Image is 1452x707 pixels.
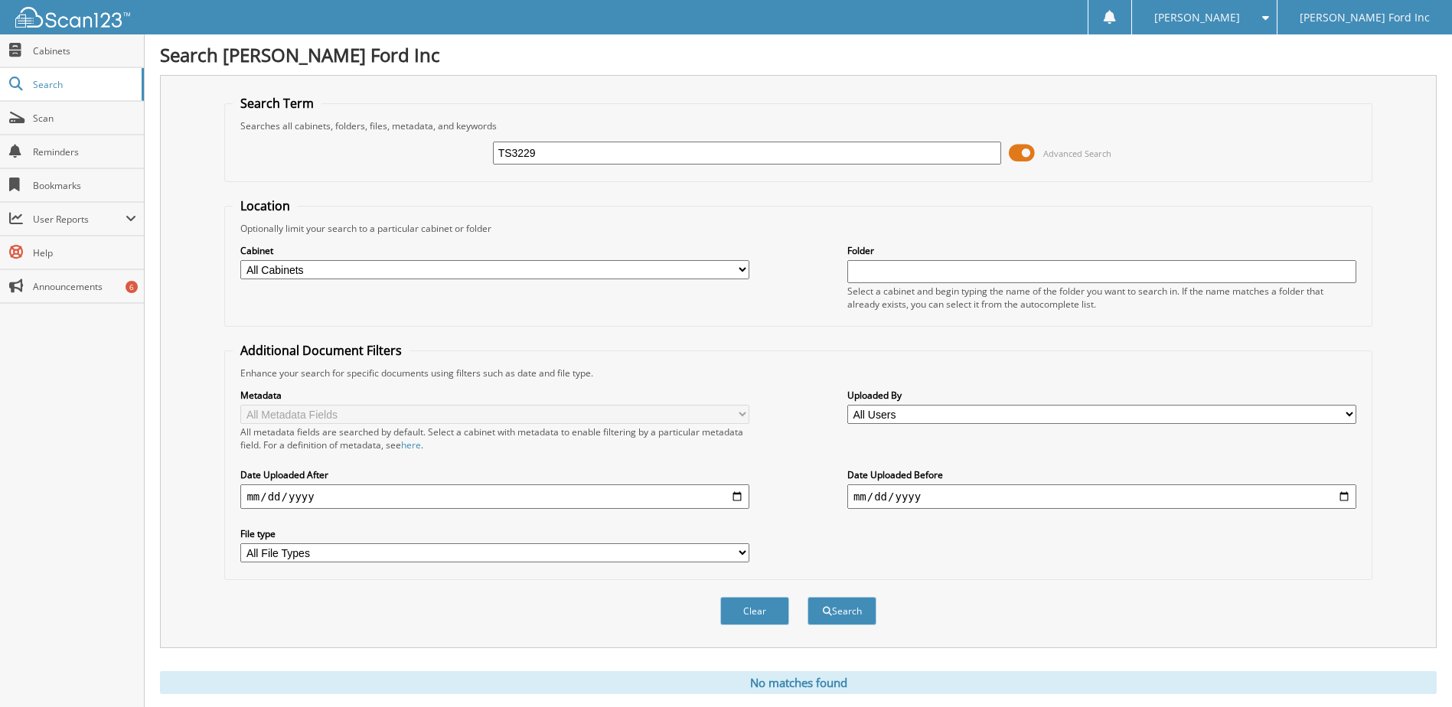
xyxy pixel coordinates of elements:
[240,468,749,481] label: Date Uploaded After
[233,95,321,112] legend: Search Term
[233,222,1363,235] div: Optionally limit your search to a particular cabinet or folder
[1300,13,1430,22] span: [PERSON_NAME] Ford Inc
[160,671,1437,694] div: No matches found
[240,389,749,402] label: Metadata
[233,367,1363,380] div: Enhance your search for specific documents using filters such as date and file type.
[240,527,749,540] label: File type
[33,213,126,226] span: User Reports
[847,244,1356,257] label: Folder
[160,42,1437,67] h1: Search [PERSON_NAME] Ford Inc
[240,244,749,257] label: Cabinet
[33,145,136,158] span: Reminders
[15,7,130,28] img: scan123-logo-white.svg
[240,484,749,509] input: start
[233,119,1363,132] div: Searches all cabinets, folders, files, metadata, and keywords
[847,389,1356,402] label: Uploaded By
[233,197,298,214] legend: Location
[240,425,749,451] div: All metadata fields are searched by default. Select a cabinet with metadata to enable filtering b...
[33,44,136,57] span: Cabinets
[33,246,136,259] span: Help
[33,280,136,293] span: Announcements
[847,285,1356,311] div: Select a cabinet and begin typing the name of the folder you want to search in. If the name match...
[233,342,409,359] legend: Additional Document Filters
[126,281,138,293] div: 6
[847,484,1356,509] input: end
[401,438,421,451] a: here
[847,468,1356,481] label: Date Uploaded Before
[1154,13,1240,22] span: [PERSON_NAME]
[1043,148,1111,159] span: Advanced Search
[33,179,136,192] span: Bookmarks
[33,112,136,125] span: Scan
[808,597,876,625] button: Search
[33,78,134,91] span: Search
[720,597,789,625] button: Clear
